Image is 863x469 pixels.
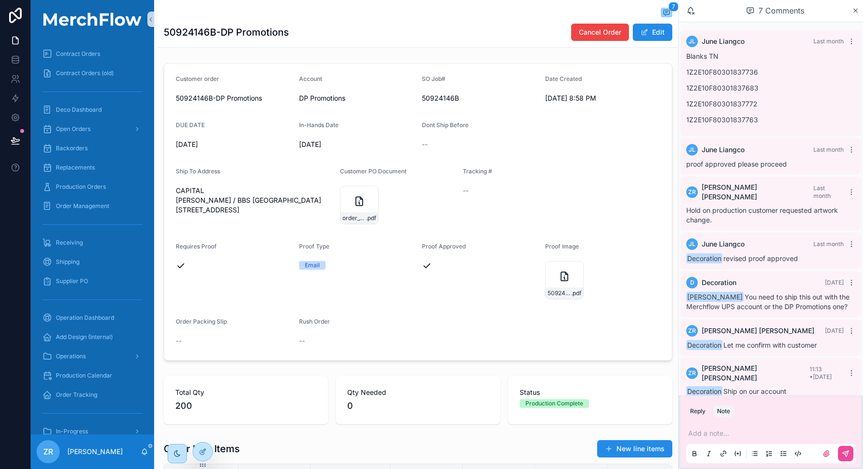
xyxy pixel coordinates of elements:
span: Contract Orders (old) [56,69,114,77]
span: .pdf [366,214,376,222]
span: 0 [347,399,488,413]
span: Production Calendar [56,372,112,379]
p: [PERSON_NAME] [67,447,123,456]
span: DUE DATE [176,121,205,129]
span: -- [299,336,305,346]
a: Supplier PO [37,273,148,290]
span: -- [422,140,428,149]
p: 1Z2E10F80301837772 [686,99,855,109]
span: Open Orders [56,125,91,133]
span: SO Job# [422,75,445,82]
a: Production Orders [37,178,148,195]
span: You need to ship this out with the Merchflow UPS account or the DP Promotions one? [686,293,850,311]
button: Edit [633,24,672,41]
span: .pdf [571,289,581,297]
span: Dont Ship Before [422,121,469,129]
span: DP Promotions [299,93,345,103]
span: [PERSON_NAME] [PERSON_NAME] [702,182,813,202]
a: Open Orders [37,120,148,138]
span: Ship To Address [176,168,220,175]
span: JL [689,240,695,248]
span: 7 [668,2,679,12]
span: Proof Type [299,243,329,250]
span: ZR [688,327,696,335]
img: App logo [37,13,148,26]
span: Ship on our account [686,387,786,395]
span: Add Design (Internal) [56,333,113,341]
span: Date Created [545,75,582,82]
span: [PERSON_NAME] [686,292,744,302]
span: Customer PO Document [340,168,406,175]
a: Replacements [37,159,148,176]
span: Customer order [176,75,219,82]
span: Contract Orders [56,50,100,58]
span: Account [299,75,322,82]
span: Cancel Order [579,27,621,37]
span: Requires Proof [176,243,217,250]
a: Backorders [37,140,148,157]
span: -- [176,336,182,346]
span: 50924146B-Virtual-Proof-v2 [548,289,571,297]
div: Note [717,407,730,415]
span: Operation Dashboard [56,314,114,322]
a: Shipping [37,253,148,271]
span: ZR [688,369,696,377]
div: Production Complete [525,399,583,408]
h1: Order Line Items [164,442,240,456]
span: 50924146B [422,93,537,103]
span: Decoration [686,386,722,396]
p: 1Z2E10F80301837763 [686,115,855,125]
span: [DATE] [176,140,291,149]
a: Operations [37,348,148,365]
span: Decoration [686,340,722,350]
span: order_50924146B_po [342,214,366,222]
span: Decoration [686,253,722,263]
span: Let me confirm with customer [686,341,817,349]
span: Last month [813,184,831,199]
span: Hold on production customer requested artwork change. [686,206,838,224]
button: 7 [661,8,672,19]
span: Order Tracking [56,391,97,399]
span: Tracking # [463,168,492,175]
span: In-Hands Date [299,121,339,129]
a: Deco Dashboard [37,101,148,118]
span: 200 [175,399,316,413]
button: Note [713,405,734,417]
span: [DATE] [825,327,844,334]
span: ZR [43,446,53,457]
span: Operations [56,352,86,360]
h1: 50924146B-DP Promotions [164,26,289,39]
span: D [690,279,694,287]
a: Order Management [37,197,148,215]
span: 7 Comments [758,5,804,16]
p: 1Z2E10F80301837736 [686,67,855,77]
span: Last month [813,240,844,248]
span: June Liangco [702,239,745,249]
span: [DATE] [825,279,844,286]
a: Contract Orders (old) [37,65,148,82]
a: Receiving [37,234,148,251]
p: 1Z2E10F80301837683 [686,83,855,93]
span: Backorders [56,144,88,152]
span: Production Orders [56,183,106,191]
a: Production Calendar [37,367,148,384]
a: Add Design (Internal) [37,328,148,346]
span: Replacements [56,164,95,171]
a: In-Progress [37,423,148,440]
a: Order Tracking [37,386,148,404]
span: Last month [813,38,844,45]
span: CAPITAL [PERSON_NAME] / BBS [GEOGRAPHIC_DATA] [STREET_ADDRESS] [176,186,332,215]
span: Supplier PO [56,277,88,285]
span: -- [463,186,469,195]
span: Receiving [56,239,83,247]
span: 50924146B-DP Promotions [176,93,291,103]
span: Qty Needed [347,388,488,397]
span: [PERSON_NAME] [PERSON_NAME] [702,364,810,383]
span: Order Packing Slip [176,318,227,325]
span: Deco Dashboard [56,106,102,114]
span: Proof Approved [422,243,466,250]
div: Email [305,261,320,270]
span: June Liangco [702,37,745,46]
button: New line items [597,440,672,457]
